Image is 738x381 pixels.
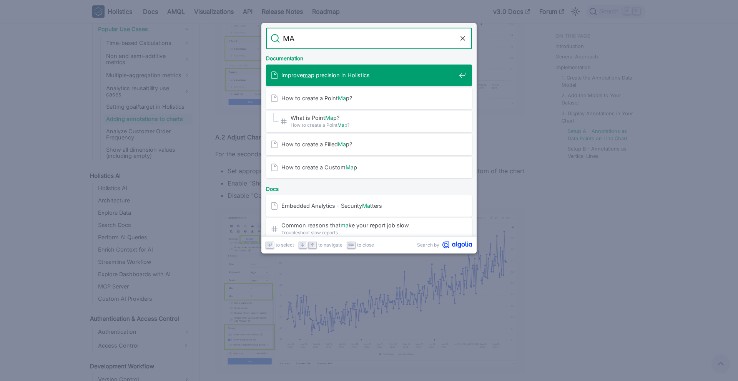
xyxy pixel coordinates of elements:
mark: Ma [338,141,346,147]
svg: Algolia [442,241,472,248]
a: Search byAlgolia [417,241,472,248]
span: to navigate [318,241,342,248]
a: What is PointMap?​How to create a PointMap? [266,111,472,132]
a: Embedded Analytics - SecurityMatters [266,195,472,217]
button: Clear the query [458,34,467,43]
span: Improve p precision in Holistics [281,71,456,79]
mark: Ma [346,164,354,171]
svg: Arrow up [310,242,316,248]
a: How to create a FilledMap? [266,134,472,155]
a: How to create a CustomMap [266,157,472,178]
span: How to create a Filled p? [281,141,456,148]
input: Search docs [280,28,458,49]
span: How to create a Point p? [291,121,456,129]
a: Common reasons thatmake your report job slow​Troubleshoot slow reports [266,218,472,240]
mark: Ma [337,122,344,128]
svg: Enter key [267,242,273,248]
mark: Ma [338,95,346,101]
mark: Ma [362,202,370,209]
svg: Arrow down [300,242,306,248]
div: Docs [264,180,474,195]
svg: Escape key [348,242,354,248]
span: to close [357,241,374,248]
span: How to create a Custom p [281,164,456,171]
span: Embedded Analytics - Security tters [281,202,456,209]
a: Improvemap precision in Holistics [266,65,472,86]
span: Search by [417,241,439,248]
span: How to create a Point p? [281,94,456,102]
span: What is Point p?​ [291,114,456,121]
div: Documentation [264,49,474,65]
mark: Ma [325,114,333,121]
span: to select [276,241,294,248]
mark: ma [341,222,349,229]
span: Common reasons that ke your report job slow​ [281,222,456,229]
mark: ma [303,72,311,78]
span: Troubleshoot slow reports [281,229,456,236]
a: How to create a PointMap? [266,88,472,109]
